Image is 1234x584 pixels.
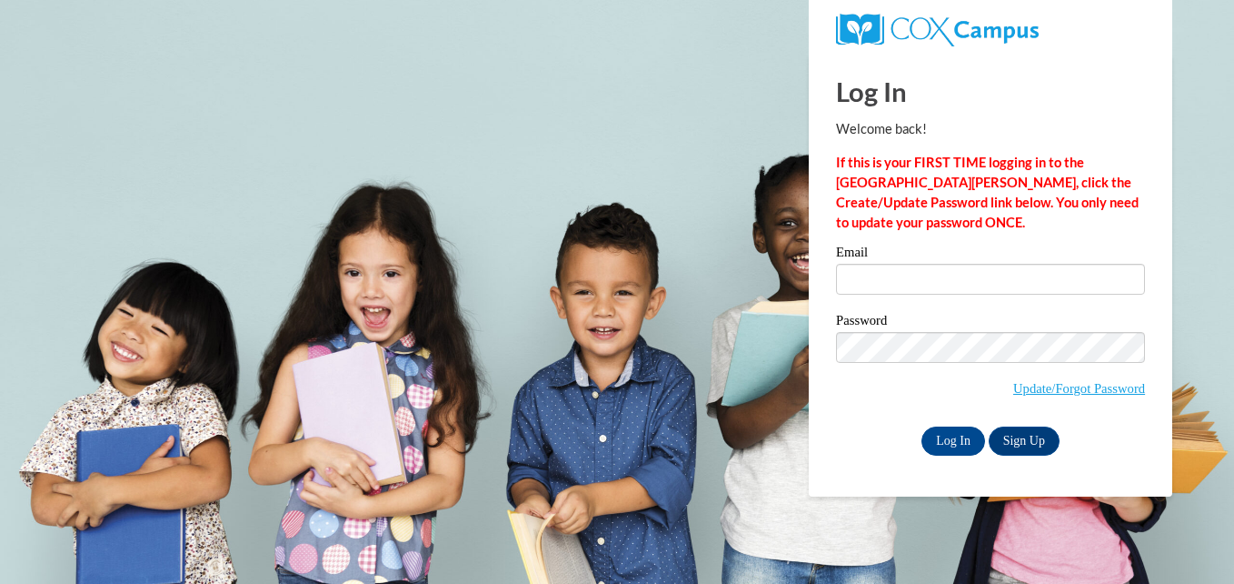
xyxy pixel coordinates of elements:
[836,14,1039,46] img: COX Campus
[989,427,1060,456] a: Sign Up
[836,119,1145,139] p: Welcome back!
[836,73,1145,110] h1: Log In
[836,21,1039,36] a: COX Campus
[836,155,1139,230] strong: If this is your FIRST TIME logging in to the [GEOGRAPHIC_DATA][PERSON_NAME], click the Create/Upd...
[836,314,1145,332] label: Password
[921,427,985,456] input: Log In
[836,246,1145,264] label: Email
[1013,381,1145,396] a: Update/Forgot Password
